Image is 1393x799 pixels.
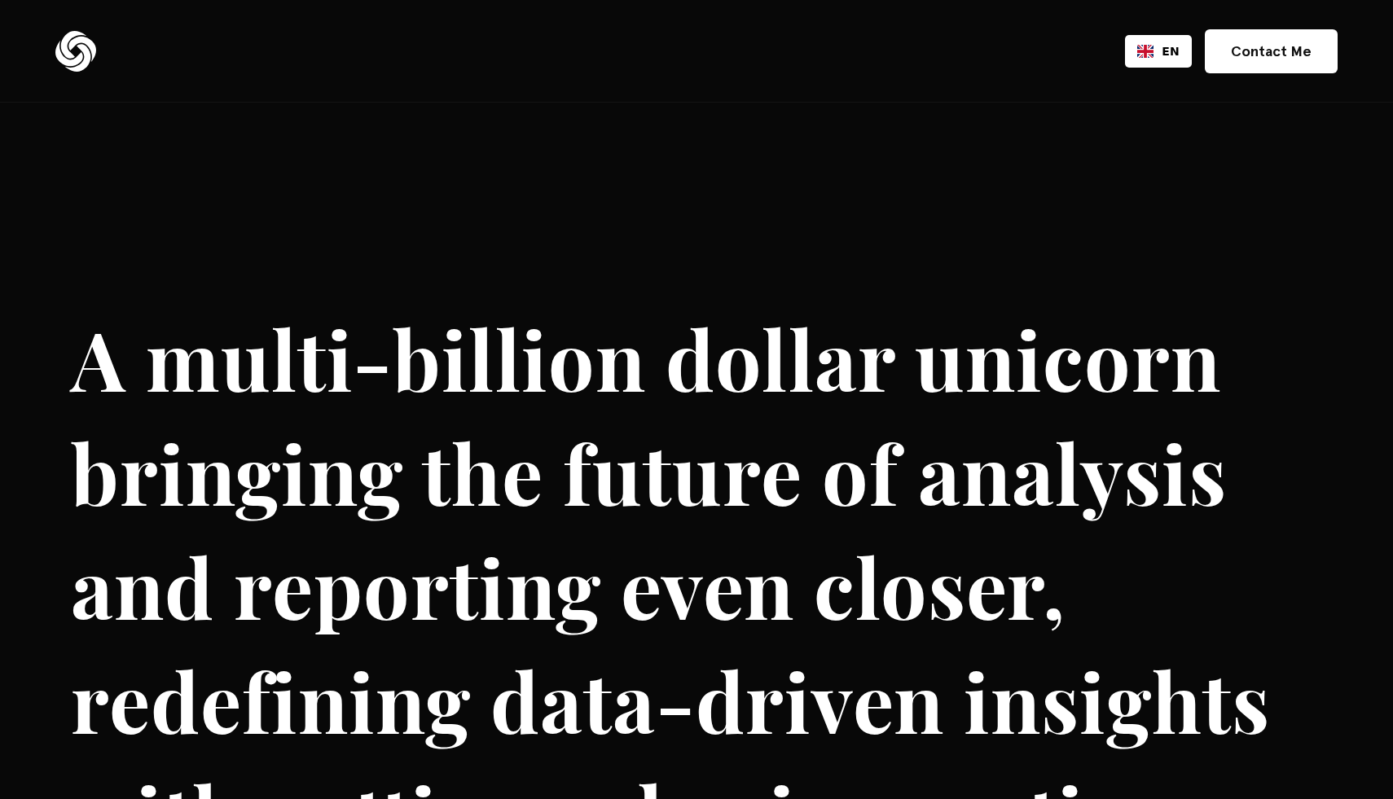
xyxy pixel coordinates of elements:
div: Language Switcher [1125,35,1191,68]
a: Contact Me [1205,29,1338,73]
a: EN [1137,43,1179,59]
div: Language selected: English [1125,35,1191,68]
img: English flag [1137,45,1154,58]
